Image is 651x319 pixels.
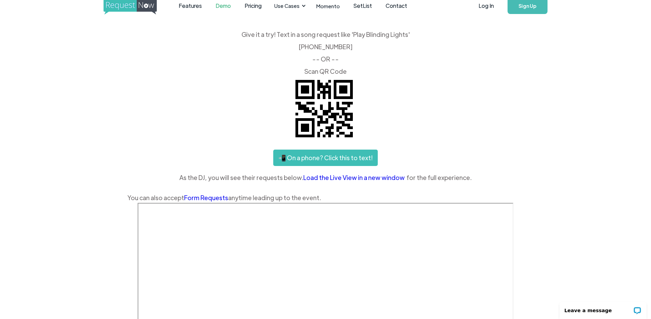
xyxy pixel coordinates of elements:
[184,194,228,202] a: Form Requests
[303,172,406,183] a: Load the Live View in a new window
[290,74,358,143] img: QR code
[273,150,378,166] a: 📲 On a phone? Click this to text!
[127,31,524,74] div: Give it a try! Text in a song request like 'Play Blinding Lights' ‍ [PHONE_NUMBER] -- OR -- ‍ Sca...
[127,172,524,183] div: As the DJ, you will see their requests below. for the full experience.
[555,297,651,319] iframe: LiveChat chat widget
[274,2,300,10] div: Use Cases
[127,193,524,203] div: You can also accept anytime leading up to the event.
